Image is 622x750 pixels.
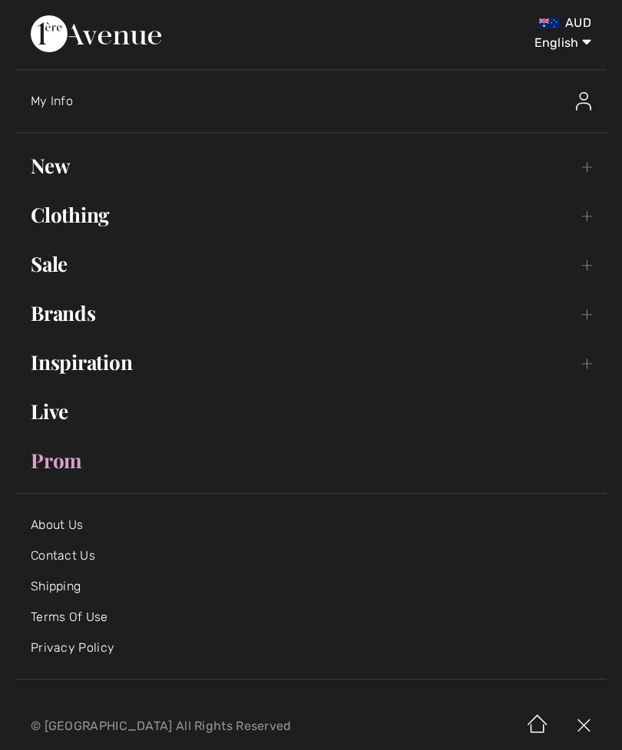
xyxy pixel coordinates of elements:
[31,517,83,532] a: About Us
[31,15,161,52] img: 1ère Avenue
[15,296,607,330] a: Brands
[15,395,607,428] a: Live
[15,247,607,281] a: Sale
[514,702,561,750] img: Home
[367,15,591,31] div: AUD
[561,702,607,750] img: X
[15,345,607,379] a: Inspiration
[31,721,367,732] p: © [GEOGRAPHIC_DATA] All Rights Reserved
[31,94,73,108] span: My Info
[31,640,114,655] a: Privacy Policy
[31,579,81,593] a: Shipping
[31,548,95,563] a: Contact Us
[15,198,607,232] a: Clothing
[31,77,607,126] a: My InfoMy Info
[31,610,108,624] a: Terms Of Use
[576,92,591,111] img: My Info
[15,444,607,477] a: Prom
[15,149,607,183] a: New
